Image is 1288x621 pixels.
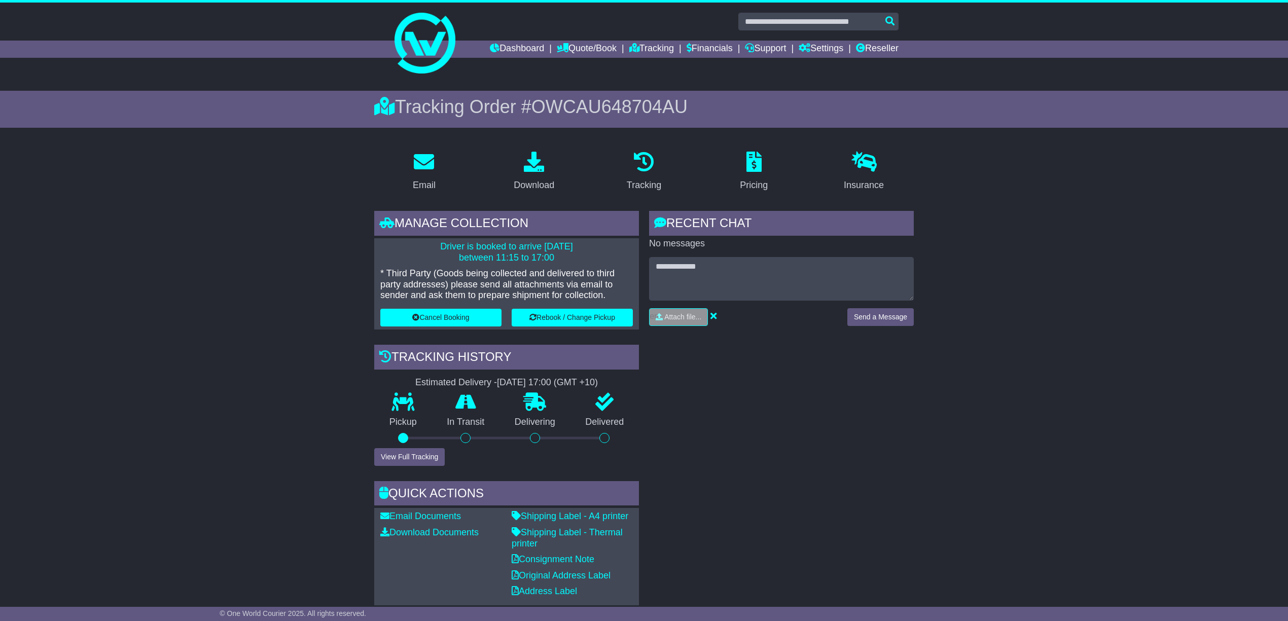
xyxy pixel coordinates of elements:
div: Insurance [844,178,884,192]
div: Estimated Delivery - [374,377,639,388]
a: Download [507,148,561,196]
a: Pricing [733,148,774,196]
button: Send a Message [847,308,914,326]
a: Settings [799,41,843,58]
a: Support [745,41,786,58]
p: Pickup [374,417,432,428]
p: In Transit [432,417,500,428]
div: [DATE] 17:00 (GMT +10) [497,377,598,388]
p: Driver is booked to arrive [DATE] between 11:15 to 17:00 [380,241,633,263]
a: Reseller [856,41,899,58]
div: Download [514,178,554,192]
div: Tracking history [374,345,639,372]
a: Shipping Label - A4 printer [512,511,628,521]
a: Shipping Label - Thermal printer [512,527,623,549]
p: Delivered [570,417,639,428]
div: Quick Actions [374,481,639,508]
a: Insurance [837,148,890,196]
a: Dashboard [490,41,544,58]
span: OWCAU648704AU [531,96,688,117]
div: Manage collection [374,211,639,238]
span: © One World Courier 2025. All rights reserved. [220,609,366,617]
a: Download Documents [380,527,479,537]
div: Tracking [627,178,661,192]
p: No messages [649,238,914,249]
a: Email Documents [380,511,461,521]
button: View Full Tracking [374,448,445,466]
div: Tracking Order # [374,96,914,118]
button: Cancel Booking [380,309,502,326]
a: Financials [687,41,733,58]
div: Pricing [740,178,768,192]
p: Delivering [499,417,570,428]
div: Email [413,178,436,192]
a: Email [406,148,442,196]
button: Rebook / Change Pickup [512,309,633,326]
p: * Third Party (Goods being collected and delivered to third party addresses) please send all atta... [380,268,633,301]
a: Quote/Book [557,41,617,58]
a: Original Address Label [512,570,611,580]
a: Tracking [620,148,668,196]
a: Tracking [629,41,674,58]
div: RECENT CHAT [649,211,914,238]
a: Consignment Note [512,554,594,564]
a: Address Label [512,586,577,596]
